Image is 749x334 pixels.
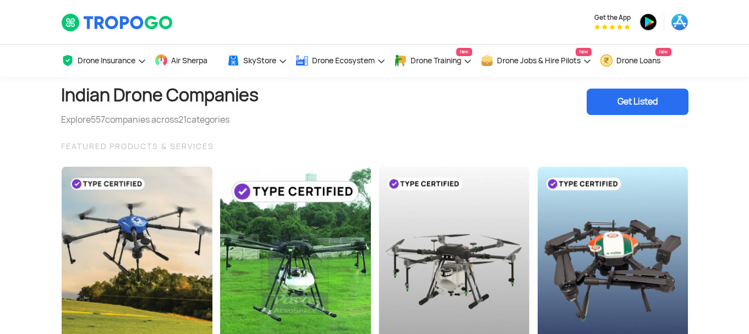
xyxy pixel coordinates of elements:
[587,89,688,115] div: Get Listed
[178,114,187,125] span: 21
[61,77,259,113] h1: Indian Drone Companies
[61,113,259,127] div: Explore companies across categories
[296,45,386,77] a: Drone Ecosystem
[155,45,218,77] a: Air Sherpa
[594,24,630,30] img: App Raking
[411,56,461,65] span: Drone Training
[78,56,135,65] span: Drone Insurance
[171,56,207,65] span: Air Sherpa
[600,45,671,77] a: Drone LoansNew
[227,45,287,77] a: SkyStore
[655,48,671,56] span: New
[671,13,688,31] img: ic_appstore.png
[480,45,592,77] a: Drone Jobs & Hire PilotsNew
[91,114,105,125] span: 557
[594,13,631,22] span: Get the App
[456,48,472,56] span: New
[497,56,581,65] span: Drone Jobs & Hire Pilots
[616,56,660,65] span: Drone Loans
[394,45,472,77] a: Drone TrainingNew
[61,45,146,77] a: Drone Insurance
[61,140,688,153] div: FEATURED PRODUCTS & SERVICES
[243,56,276,65] span: SkyStore
[576,48,592,56] span: New
[312,56,375,65] span: Drone Ecosystem
[61,13,174,32] img: TropoGo Logo
[639,13,657,31] img: ic_playstore.png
